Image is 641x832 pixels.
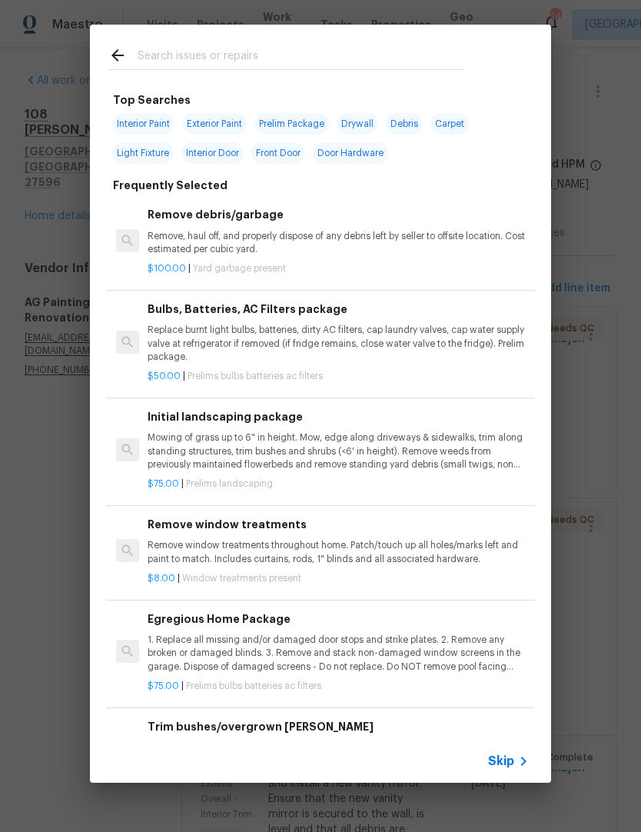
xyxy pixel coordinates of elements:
span: $100.00 [148,264,186,273]
h6: Initial landscaping package [148,408,529,425]
span: $75.00 [148,681,179,691]
p: | [148,478,529,491]
h6: Trim bushes/overgrown [PERSON_NAME] [148,718,529,735]
h6: Frequently Selected [113,177,228,194]
span: Drywall [337,113,378,135]
h6: Egregious Home Package [148,611,529,627]
p: | [148,572,529,585]
span: Prelims bulbs batteries ac filters [188,371,323,381]
h6: Top Searches [113,92,191,108]
span: Light Fixture [112,142,174,164]
span: $75.00 [148,479,179,488]
p: Replace burnt light bulbs, batteries, dirty AC filters, cap laundry valves, cap water supply valv... [148,324,529,363]
p: 1. Replace all missing and/or damaged door stops and strike plates. 2. Remove any broken or damag... [148,634,529,673]
span: Prelims landscaping [186,479,273,488]
span: Window treatments present [182,574,301,583]
span: Debris [386,113,423,135]
span: $8.00 [148,574,175,583]
p: Remove window treatments throughout home. Patch/touch up all holes/marks left and paint to match.... [148,539,529,565]
input: Search issues or repairs [138,46,463,69]
h6: Remove window treatments [148,516,529,533]
p: Mowing of grass up to 6" in height. Mow, edge along driveways & sidewalks, trim along standing st... [148,431,529,471]
p: | [148,370,529,383]
h6: Bulbs, Batteries, AC Filters package [148,301,529,318]
p: Remove, haul off, and properly dispose of any debris left by seller to offsite location. Cost est... [148,230,529,256]
h6: Remove debris/garbage [148,206,529,223]
span: Skip [488,754,514,769]
span: Exterior Paint [182,113,247,135]
span: Prelim Package [254,113,329,135]
span: Carpet [430,113,469,135]
span: Door Hardware [313,142,388,164]
span: Interior Door [181,142,244,164]
span: $50.00 [148,371,181,381]
p: | [148,262,529,275]
span: Interior Paint [112,113,174,135]
span: Yard garbage present [193,264,286,273]
span: Front Door [251,142,305,164]
p: | [148,680,529,693]
span: Prelims bulbs batteries ac filters [186,681,321,691]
